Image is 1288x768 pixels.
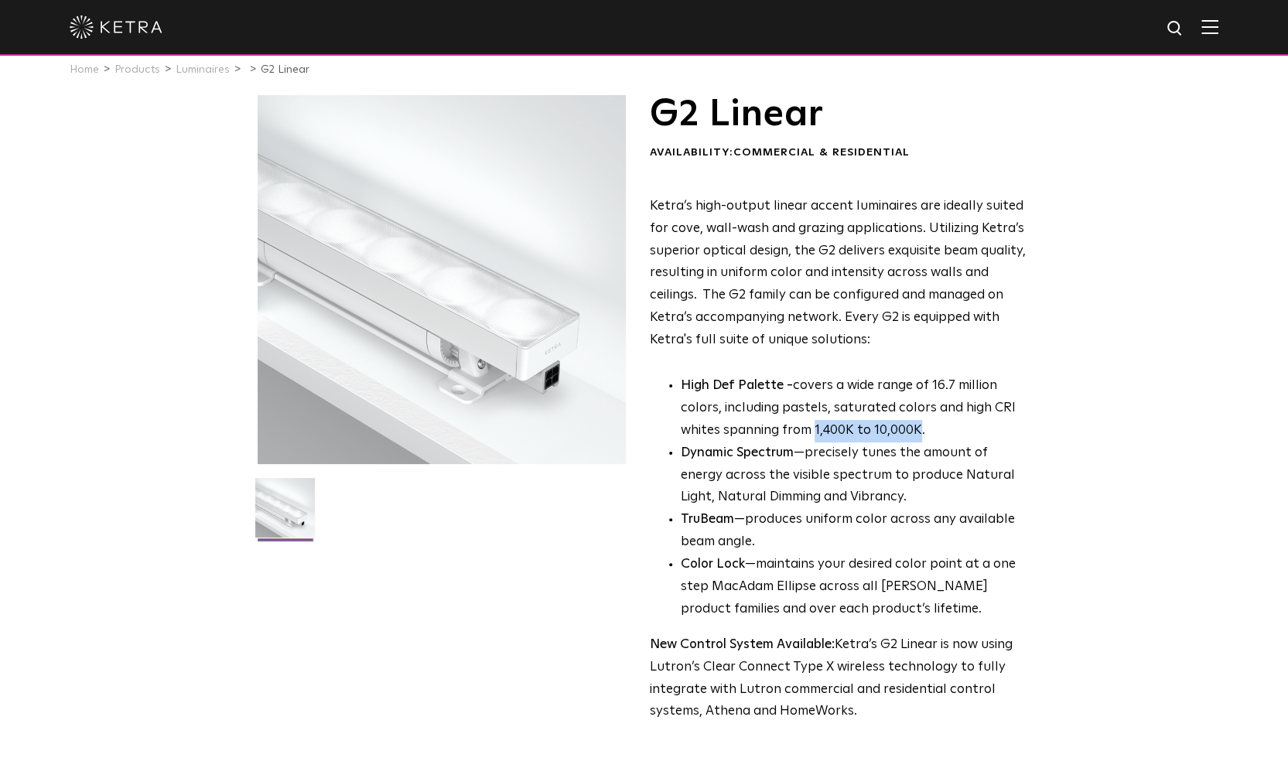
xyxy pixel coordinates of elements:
[114,64,160,75] a: Products
[1166,19,1185,39] img: search icon
[733,147,910,158] span: Commercial & Residential
[681,558,745,571] strong: Color Lock
[650,95,1027,134] h1: G2 Linear
[70,64,99,75] a: Home
[681,379,793,392] strong: High Def Palette -
[650,634,1027,724] p: Ketra’s G2 Linear is now using Lutron’s Clear Connect Type X wireless technology to fully integra...
[261,64,309,75] a: G2 Linear
[681,554,1027,621] li: —maintains your desired color point at a one step MacAdam Ellipse across all [PERSON_NAME] produc...
[650,638,835,651] strong: New Control System Available:
[650,196,1027,352] p: Ketra’s high-output linear accent luminaires are ideally suited for cove, wall-wash and grazing a...
[681,375,1027,442] p: covers a wide range of 16.7 million colors, including pastels, saturated colors and high CRI whit...
[681,442,1027,510] li: —precisely tunes the amount of energy across the visible spectrum to produce Natural Light, Natur...
[176,64,230,75] a: Luminaires
[681,513,734,526] strong: TruBeam
[1201,19,1218,34] img: Hamburger%20Nav.svg
[681,446,794,459] strong: Dynamic Spectrum
[255,478,315,549] img: G2-Linear-2021-Web-Square
[650,145,1027,161] div: Availability:
[681,509,1027,554] li: —produces uniform color across any available beam angle.
[70,15,162,39] img: ketra-logo-2019-white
